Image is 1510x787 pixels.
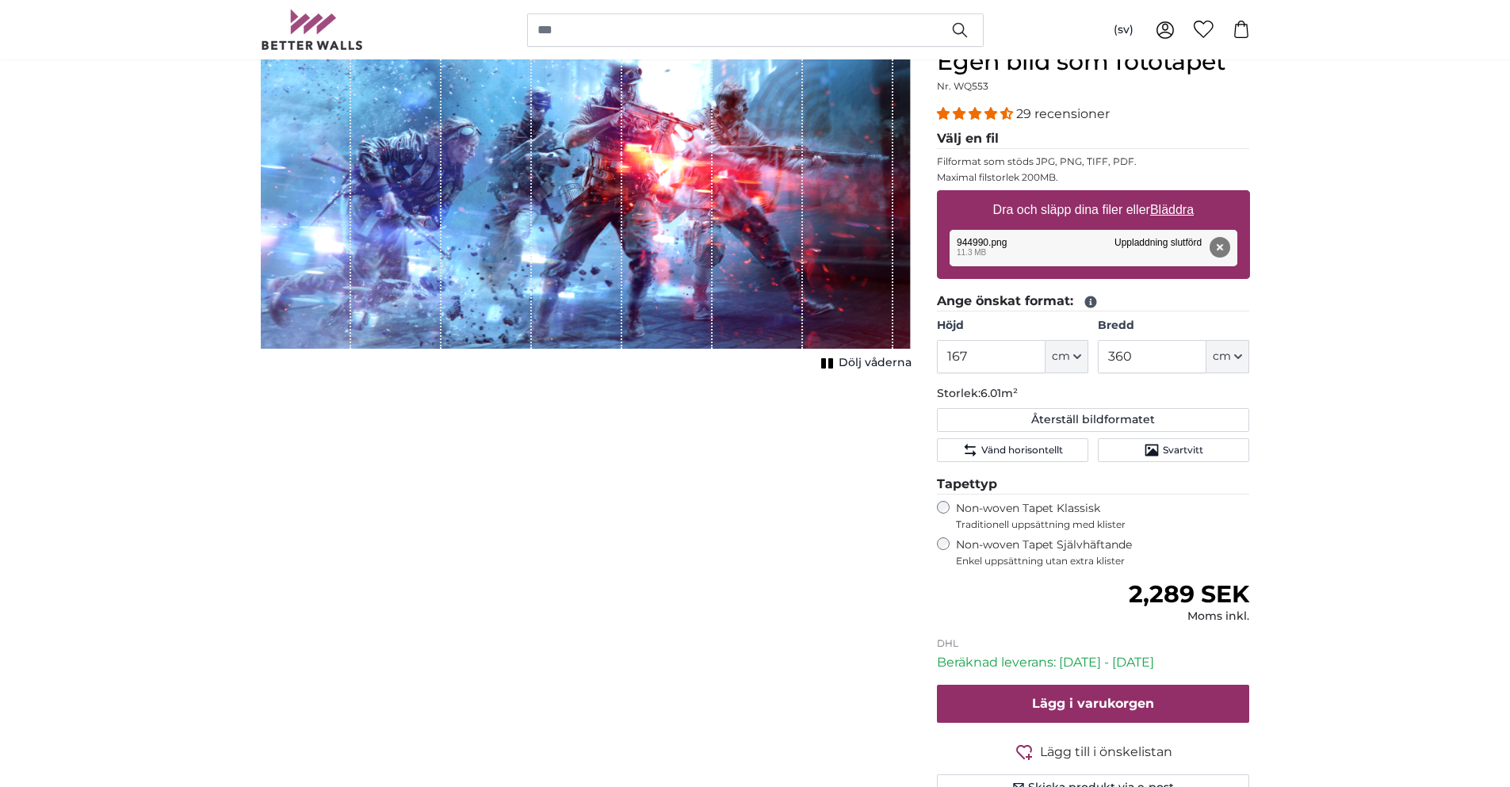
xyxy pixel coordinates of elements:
span: 4.34 stars [937,106,1016,121]
button: Lägg till i önskelistan [937,742,1250,762]
img: Betterwalls [261,10,364,50]
span: cm [1052,349,1070,365]
span: cm [1213,349,1231,365]
legend: Välj en fil [937,129,1250,149]
legend: Ange önskat format: [937,292,1250,311]
button: Lägg i varukorgen [937,685,1250,723]
button: Återställ bildformatet [937,408,1250,432]
label: Non-woven Tapet Självhäftande [956,537,1250,567]
span: Traditionell uppsättning med klister [956,518,1250,531]
button: Dölj våderna [816,352,912,374]
span: Dölj våderna [839,355,912,371]
span: Vänd horisontellt [981,444,1063,457]
p: DHL [937,637,1250,650]
span: Enkel uppsättning utan extra klister [956,555,1250,567]
span: 29 recensioner [1016,106,1110,121]
label: Non-woven Tapet Klassisk [956,501,1250,531]
label: Höjd [937,318,1088,334]
p: Storlek: [937,386,1250,402]
div: 1 of 1 [261,48,912,374]
span: 2,289 SEK [1129,579,1249,609]
button: Svartvitt [1098,438,1249,462]
span: 6.01m² [981,386,1018,400]
span: Lägg till i önskelistan [1040,743,1172,762]
p: Beräknad leverans: [DATE] - [DATE] [937,653,1250,672]
u: Bläddra [1150,203,1194,216]
p: Filformat som stöds JPG, PNG, TIFF, PDF. [937,155,1250,168]
p: Maximal filstorlek 200MB. [937,171,1250,184]
span: Lägg i varukorgen [1032,696,1154,711]
button: Vänd horisontellt [937,438,1088,462]
label: Dra och släpp dina filer eller [986,194,1199,226]
span: Svartvitt [1163,444,1203,457]
div: Moms inkl. [1129,609,1249,625]
span: Nr. WQ553 [937,80,988,92]
button: cm [1206,340,1249,373]
label: Bredd [1098,318,1249,334]
h1: Egen bild som fototapet [937,48,1250,76]
legend: Tapettyp [937,475,1250,495]
button: cm [1046,340,1088,373]
button: (sv) [1101,16,1146,44]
